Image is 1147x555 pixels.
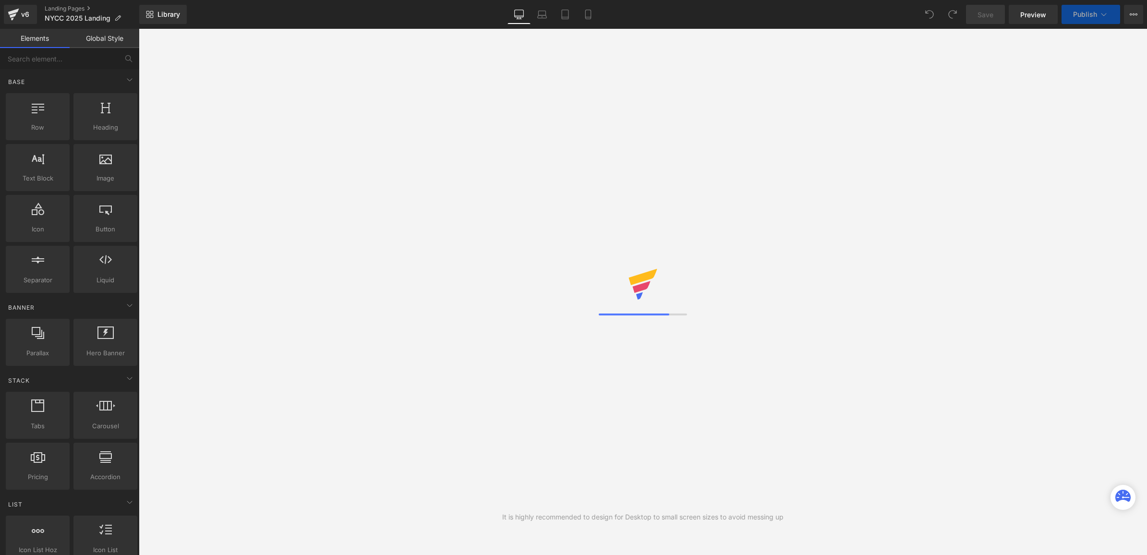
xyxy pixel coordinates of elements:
span: Base [7,77,26,86]
div: v6 [19,8,31,21]
span: Icon List [76,545,134,555]
a: Global Style [70,29,139,48]
a: Laptop [531,5,554,24]
span: Stack [7,376,31,385]
span: Icon [9,224,67,234]
span: Image [76,173,134,183]
button: Publish [1062,5,1120,24]
a: Mobile [577,5,600,24]
span: Icon List Hoz [9,545,67,555]
a: Tablet [554,5,577,24]
span: Text Block [9,173,67,183]
span: Button [76,224,134,234]
a: v6 [4,5,37,24]
span: Carousel [76,421,134,431]
span: Separator [9,275,67,285]
span: NYCC 2025 Landing [45,14,110,22]
span: Banner [7,303,36,312]
div: It is highly recommended to design for Desktop to small screen sizes to avoid messing up [502,512,784,522]
span: Row [9,122,67,133]
a: Desktop [507,5,531,24]
span: Hero Banner [76,348,134,358]
span: Save [978,10,993,20]
button: Redo [943,5,962,24]
span: Pricing [9,472,67,482]
span: Heading [76,122,134,133]
span: Publish [1073,11,1097,18]
span: Tabs [9,421,67,431]
span: Library [157,10,180,19]
a: Preview [1009,5,1058,24]
span: Preview [1020,10,1046,20]
a: Landing Pages [45,5,139,12]
span: Liquid [76,275,134,285]
button: More [1124,5,1143,24]
button: Undo [920,5,939,24]
a: New Library [139,5,187,24]
span: List [7,500,24,509]
span: Accordion [76,472,134,482]
span: Parallax [9,348,67,358]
